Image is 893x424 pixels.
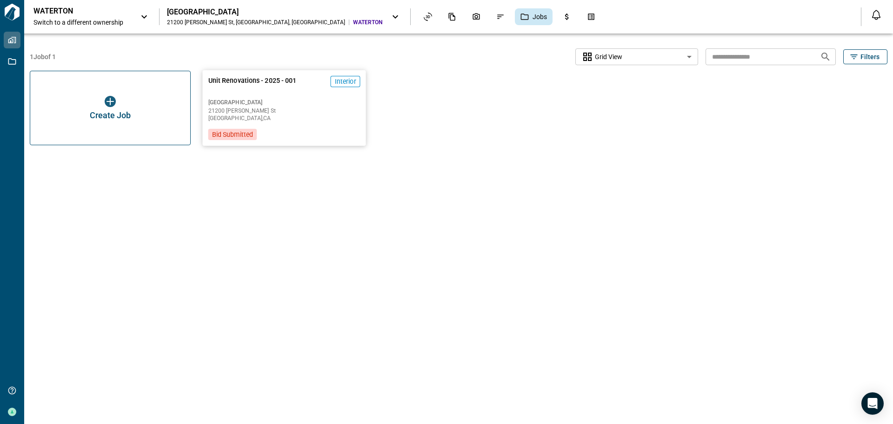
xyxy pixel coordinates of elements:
span: [GEOGRAPHIC_DATA] , CA [208,115,360,121]
span: 21200 [PERSON_NAME] St [208,108,360,114]
span: Interior [335,77,356,86]
span: Unit Renovations - 2025 - 001 [208,76,297,95]
div: Photos [466,9,486,25]
span: Create Job [90,111,131,120]
span: WATERTON [353,19,382,26]
div: [GEOGRAPHIC_DATA] [167,7,382,17]
div: Issues & Info [491,9,510,25]
div: Without label [575,47,698,67]
p: WATERTON [33,7,117,16]
span: 1 Job of 1 [30,52,56,61]
span: [GEOGRAPHIC_DATA] [208,99,360,106]
button: Search jobs [816,47,835,66]
span: Switch to a different ownership [33,18,131,27]
span: Grid View [595,52,622,61]
div: Budgets [557,9,577,25]
div: Asset View [418,9,438,25]
button: Open notification feed [869,7,884,22]
span: Jobs [533,12,547,21]
span: Filters [860,52,880,61]
img: icon button [105,96,116,107]
div: Documents [442,9,462,25]
div: Jobs [515,8,553,25]
div: Open Intercom Messenger [861,392,884,415]
span: Bid Submitted [212,130,253,139]
button: Filters [843,49,887,64]
div: Takeoff Center [581,9,601,25]
div: 21200 [PERSON_NAME] St , [GEOGRAPHIC_DATA] , [GEOGRAPHIC_DATA] [167,19,345,26]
